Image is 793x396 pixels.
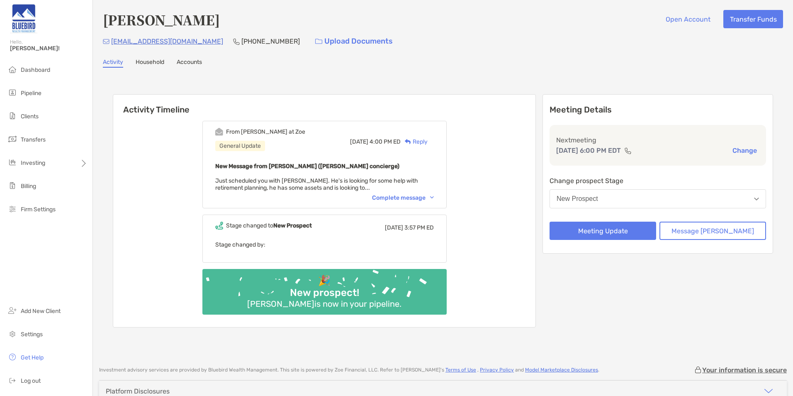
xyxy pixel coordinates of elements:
img: icon arrow [764,386,774,396]
div: New Prospect [557,195,598,203]
b: New Message from [PERSON_NAME] ([PERSON_NAME] concierge) [215,163,399,170]
div: From [PERSON_NAME] at Zoe [226,128,305,135]
p: Next meeting [556,135,759,145]
img: settings icon [7,329,17,339]
span: Transfers [21,136,46,143]
img: add_new_client icon [7,306,17,315]
div: Complete message [372,194,434,201]
button: Open Account [659,10,717,28]
span: Dashboard [21,66,50,73]
img: dashboard icon [7,64,17,74]
div: [PERSON_NAME] is now in your pipeline. [244,299,405,309]
button: Transfer Funds [723,10,783,28]
a: Upload Documents [310,32,398,50]
button: New Prospect [550,189,766,208]
a: Activity [103,59,123,68]
img: Email Icon [103,39,109,44]
span: Log out [21,377,41,384]
div: Reply [401,137,428,146]
div: New prospect! [287,287,362,299]
span: Pipeline [21,90,41,97]
img: Confetti [202,269,447,308]
span: [DATE] [350,138,368,145]
img: firm-settings icon [7,204,17,214]
div: Stage changed to [226,222,312,229]
h4: [PERSON_NAME] [103,10,220,29]
p: Your information is secure [702,366,787,374]
span: Settings [21,331,43,338]
span: [PERSON_NAME]! [10,45,88,52]
div: General Update [215,141,265,151]
img: clients icon [7,111,17,121]
span: Billing [21,183,36,190]
a: Terms of Use [445,367,476,373]
b: New Prospect [273,222,312,229]
img: Chevron icon [430,196,434,199]
button: Change [730,146,759,155]
button: Meeting Update [550,222,656,240]
span: Get Help [21,354,44,361]
img: button icon [315,39,322,44]
img: get-help icon [7,352,17,362]
img: logout icon [7,375,17,385]
div: Platform Disclosures [106,387,170,395]
p: [PHONE_NUMBER] [241,36,300,46]
div: 🎉 [315,275,334,287]
img: Open dropdown arrow [754,198,759,200]
span: Clients [21,113,39,120]
p: Stage changed by: [215,240,434,250]
span: 4:00 PM ED [370,138,401,145]
p: [EMAIL_ADDRESS][DOMAIN_NAME] [111,36,223,46]
p: [DATE] 6:00 PM EDT [556,145,621,156]
span: [DATE] [385,224,403,231]
img: pipeline icon [7,88,17,98]
p: Investment advisory services are provided by Bluebird Wealth Management . This site is powered by... [99,367,599,373]
span: Firm Settings [21,206,56,213]
img: communication type [624,147,632,154]
img: Zoe Logo [10,3,37,33]
a: Model Marketplace Disclosures [525,367,598,373]
img: Phone Icon [233,38,240,45]
img: billing icon [7,181,17,191]
img: investing icon [7,157,17,167]
img: Reply icon [405,139,411,144]
span: 3:57 PM ED [404,224,434,231]
span: Just scheduled you with [PERSON_NAME]. He's is looking for some help with retirement planning, he... [215,177,418,191]
a: Household [136,59,164,68]
img: transfers icon [7,134,17,144]
img: Event icon [215,128,223,136]
a: Privacy Policy [480,367,514,373]
img: Event icon [215,222,223,230]
p: Change prospect Stage [550,176,766,186]
p: Meeting Details [550,105,766,115]
button: Message [PERSON_NAME] [659,222,766,240]
a: Accounts [177,59,202,68]
h6: Activity Timeline [113,95,535,115]
span: Add New Client [21,308,61,315]
span: Investing [21,159,45,166]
